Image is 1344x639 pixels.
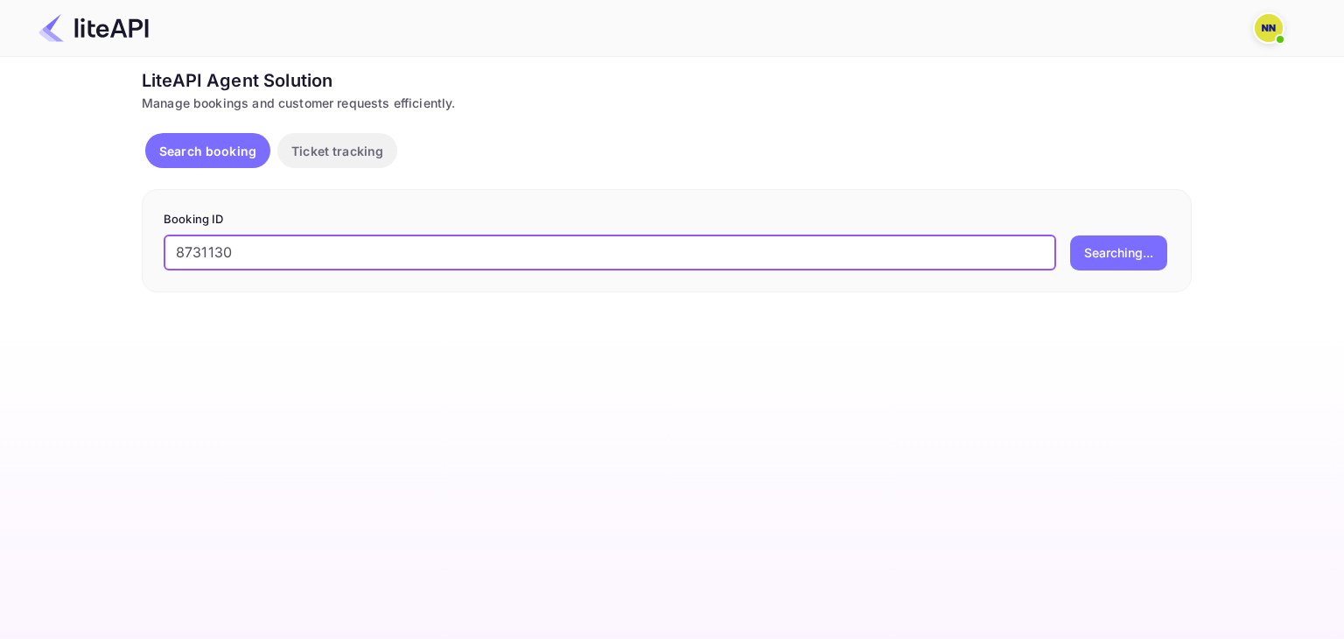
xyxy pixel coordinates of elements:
input: Enter Booking ID (e.g., 63782194) [164,235,1056,270]
div: LiteAPI Agent Solution [142,67,1192,94]
button: Searching... [1070,235,1167,270]
p: Ticket tracking [291,142,383,160]
p: Booking ID [164,211,1170,228]
img: N/A N/A [1255,14,1283,42]
img: LiteAPI Logo [38,14,149,42]
p: Search booking [159,142,256,160]
div: Manage bookings and customer requests efficiently. [142,94,1192,112]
